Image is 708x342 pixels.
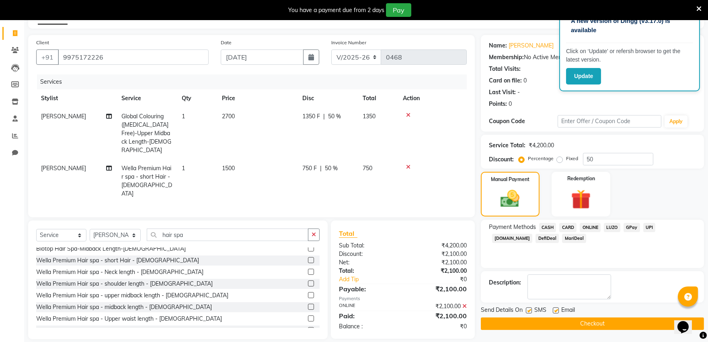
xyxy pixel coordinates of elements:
[121,165,172,197] span: Wella Premium Hair spa - short Hair - [DEMOGRAPHIC_DATA]
[566,155,578,162] label: Fixed
[566,68,601,84] button: Update
[565,187,597,212] img: _gift.svg
[489,76,522,85] div: Card on file:
[41,165,86,172] span: [PERSON_NAME]
[529,141,554,150] div: ₹4,200.00
[674,310,700,334] iframe: chat widget
[643,223,656,232] span: UPI
[333,302,403,311] div: ONLINE
[489,88,516,97] div: Last Visit:
[333,322,403,331] div: Balance :
[36,89,117,107] th: Stylist
[339,295,466,302] div: Payments
[491,176,529,183] label: Manual Payment
[558,115,661,128] input: Enter Offer / Coupon Code
[147,229,308,241] input: Search or Scan
[333,275,415,284] a: Add Tip
[403,250,473,258] div: ₹2,100.00
[489,100,507,108] div: Points:
[333,284,403,294] div: Payable:
[489,53,524,62] div: Membership:
[331,39,366,46] label: Invoice Number
[320,164,322,173] span: |
[566,47,693,64] p: Click on ‘Update’ or refersh browser to get the latest version.
[403,322,473,331] div: ₹0
[624,223,640,232] span: GPay
[528,155,554,162] label: Percentage
[121,113,171,154] span: Global Colouring ([MEDICAL_DATA] Free)-Upper Midback Length-[DEMOGRAPHIC_DATA]
[509,100,512,108] div: 0
[333,250,403,258] div: Discount:
[36,49,59,65] button: +91
[37,74,473,89] div: Services
[403,302,473,311] div: ₹2,100.00
[333,241,403,250] div: Sub Total:
[298,89,358,107] th: Disc
[539,223,556,232] span: CASH
[398,89,467,107] th: Action
[323,112,325,121] span: |
[363,113,376,120] span: 1350
[559,223,577,232] span: CARD
[221,39,232,46] label: Date
[288,6,384,14] div: You have a payment due from 2 days
[36,326,205,335] div: Wella Premium Hair spa - waist length - [DEMOGRAPHIC_DATA]
[36,280,213,288] div: Wella Premium Hair spa - shoulder length - [DEMOGRAPHIC_DATA]
[536,234,559,243] span: DefiDeal
[222,113,235,120] span: 2700
[562,234,586,243] span: MariDeal
[571,16,688,35] p: A new version of Dingg (v3.17.0) is available
[41,113,86,120] span: [PERSON_NAME]
[489,155,514,164] div: Discount:
[567,175,595,182] label: Redemption
[328,112,341,121] span: 50 %
[489,117,558,126] div: Coupon Code
[182,165,185,172] span: 1
[665,115,687,128] button: Apply
[523,76,527,85] div: 0
[182,113,185,120] span: 1
[403,267,473,275] div: ₹2,100.00
[489,65,521,73] div: Total Visits:
[517,88,520,97] div: -
[333,267,403,275] div: Total:
[604,223,620,232] span: LUZO
[58,49,209,65] input: Search by Name/Mobile/Email/Code
[325,164,338,173] span: 50 %
[580,223,601,232] span: ONLINE
[495,188,525,210] img: _cash.svg
[217,89,298,107] th: Price
[358,89,398,107] th: Total
[534,306,546,316] span: SMS
[481,306,523,316] span: Send Details On
[36,245,186,253] div: Biotop Hair Spa-Midback Length-[DEMOGRAPHIC_DATA]
[561,306,575,316] span: Email
[489,223,536,231] span: Payment Methods
[403,284,473,294] div: ₹2,100.00
[403,258,473,267] div: ₹2,100.00
[403,241,473,250] div: ₹4,200.00
[363,165,372,172] span: 750
[36,39,49,46] label: Client
[36,268,203,276] div: Wella Premium Hair spa - Neck length - [DEMOGRAPHIC_DATA]
[36,303,212,311] div: Wella Premium Hair spa - midback length - [DEMOGRAPHIC_DATA]
[489,41,507,50] div: Name:
[36,256,199,265] div: Wella Premium Hair spa - short Hair - [DEMOGRAPHIC_DATA]
[415,275,473,284] div: ₹0
[489,141,525,150] div: Service Total:
[403,311,473,321] div: ₹2,100.00
[333,311,403,321] div: Paid:
[386,3,411,17] button: Pay
[302,112,320,121] span: 1350 F
[509,41,554,50] a: [PERSON_NAME]
[177,89,217,107] th: Qty
[333,258,403,267] div: Net:
[489,278,521,287] div: Description:
[481,317,704,330] button: Checkout
[36,315,222,323] div: Wella Premium Hair spa - Upper waist length - [DEMOGRAPHIC_DATA]
[36,291,228,300] div: Wella Premium Hair spa - upper midback length - [DEMOGRAPHIC_DATA]
[339,229,357,238] span: Total
[222,165,235,172] span: 1500
[489,53,696,62] div: No Active Membership
[492,234,533,243] span: [DOMAIN_NAME]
